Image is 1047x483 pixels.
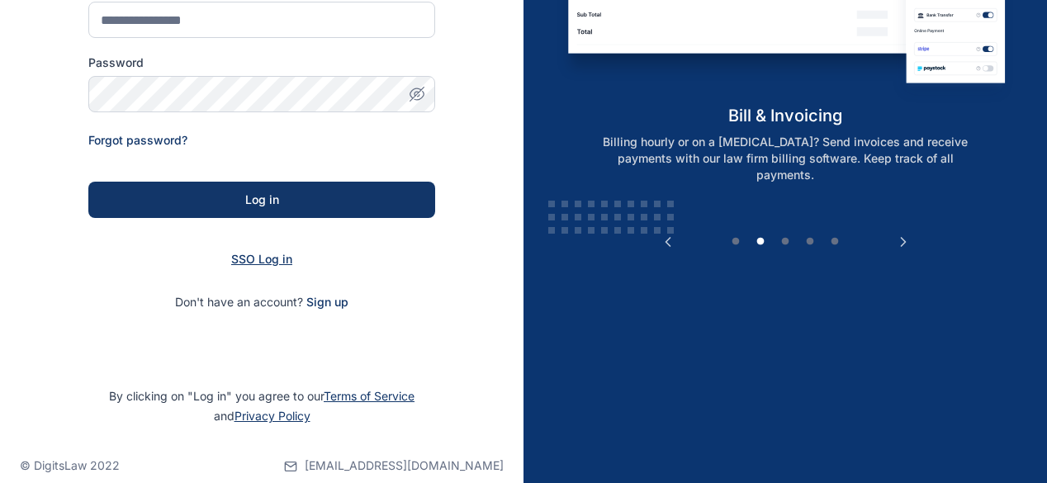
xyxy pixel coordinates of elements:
[306,295,348,309] a: Sign up
[88,133,187,147] a: Forgot password?
[20,386,504,426] p: By clicking on "Log in" you agree to our
[777,234,794,250] button: 3
[231,252,292,266] a: SSO Log in
[305,457,504,474] span: [EMAIL_ADDRESS][DOMAIN_NAME]
[802,234,818,250] button: 4
[235,409,310,423] a: Privacy Policy
[88,294,435,310] p: Don't have an account?
[20,457,120,474] p: © DigitsLaw 2022
[557,104,1015,127] h5: bill & invoicing
[214,409,310,423] span: and
[827,234,843,250] button: 5
[660,234,676,250] button: Previous
[574,134,997,183] p: Billing hourly or on a [MEDICAL_DATA]? Send invoices and receive payments with our law firm billi...
[306,294,348,310] span: Sign up
[88,182,435,218] button: Log in
[752,234,769,250] button: 2
[88,54,435,71] label: Password
[895,234,912,250] button: Next
[727,234,744,250] button: 1
[115,192,409,208] div: Log in
[324,389,415,403] a: Terms of Service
